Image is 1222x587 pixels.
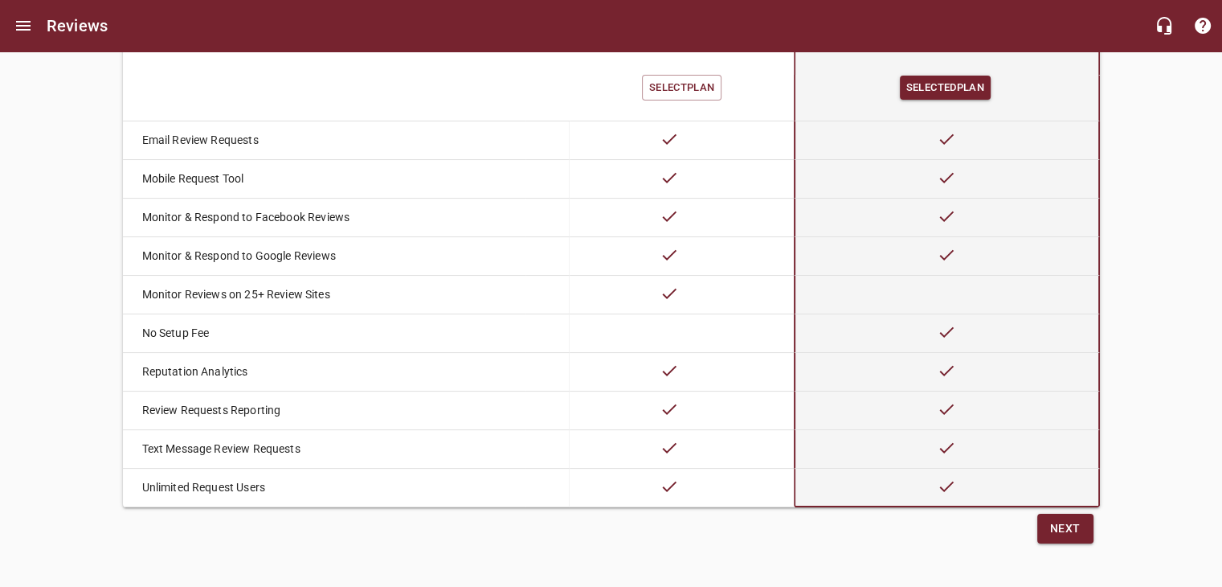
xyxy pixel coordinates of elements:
[142,209,526,226] p: Monitor & Respond to Facebook Reviews
[142,363,526,380] p: Reputation Analytics
[142,286,526,303] p: Monitor Reviews on 25+ Review Sites
[642,75,722,101] button: SelectPlan
[4,6,43,45] button: Open drawer
[1050,519,1081,539] span: Next
[142,441,526,458] p: Text Message Review Requests
[142,325,526,342] p: No Setup Fee
[1183,6,1222,45] button: Support Portal
[649,79,715,97] span: Select Plan
[142,402,526,419] p: Review Requests Reporting
[906,79,984,97] span: Selected Plan
[900,76,991,101] button: SelectedPlan
[47,13,108,39] h6: Reviews
[1037,514,1093,544] button: Next
[142,248,526,265] p: Monitor & Respond to Google Reviews
[142,170,526,187] p: Mobile Request Tool
[142,479,526,496] p: Unlimited Request Users
[142,132,526,149] p: Email Review Requests
[1145,6,1183,45] button: Live Chat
